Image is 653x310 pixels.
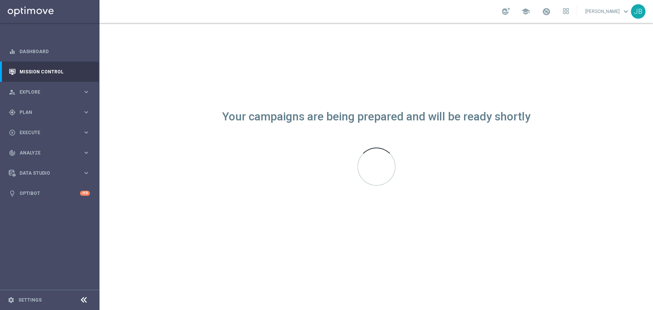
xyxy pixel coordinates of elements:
[20,110,83,115] span: Plan
[83,109,90,116] i: keyboard_arrow_right
[80,191,90,196] div: +10
[83,169,90,177] i: keyboard_arrow_right
[83,129,90,136] i: keyboard_arrow_right
[9,41,90,62] div: Dashboard
[631,4,645,19] div: JB
[9,89,16,96] i: person_search
[18,298,42,302] a: Settings
[622,7,630,16] span: keyboard_arrow_down
[83,149,90,156] i: keyboard_arrow_right
[20,130,83,135] span: Execute
[8,170,90,176] button: Data Studio keyboard_arrow_right
[20,171,83,175] span: Data Studio
[20,90,83,94] span: Explore
[9,89,83,96] div: Explore
[8,130,90,136] button: play_circle_outline Execute keyboard_arrow_right
[222,114,531,120] div: Your campaigns are being prepared and will be ready shortly
[8,190,90,196] button: lightbulb Optibot +10
[9,109,16,116] i: gps_fixed
[9,190,16,197] i: lightbulb
[8,49,90,55] button: equalizer Dashboard
[8,150,90,156] button: track_changes Analyze keyboard_arrow_right
[9,149,16,156] i: track_changes
[20,41,90,62] a: Dashboard
[9,183,90,203] div: Optibot
[9,170,83,177] div: Data Studio
[585,6,631,17] a: [PERSON_NAME]keyboard_arrow_down
[9,129,16,136] i: play_circle_outline
[8,69,90,75] button: Mission Control
[20,151,83,155] span: Analyze
[83,88,90,96] i: keyboard_arrow_right
[8,89,90,95] button: person_search Explore keyboard_arrow_right
[8,109,90,115] button: gps_fixed Plan keyboard_arrow_right
[9,48,16,55] i: equalizer
[9,149,83,156] div: Analyze
[20,183,80,203] a: Optibot
[8,297,15,304] i: settings
[9,109,83,116] div: Plan
[9,129,83,136] div: Execute
[521,7,530,16] span: school
[9,62,90,82] div: Mission Control
[20,62,90,82] a: Mission Control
